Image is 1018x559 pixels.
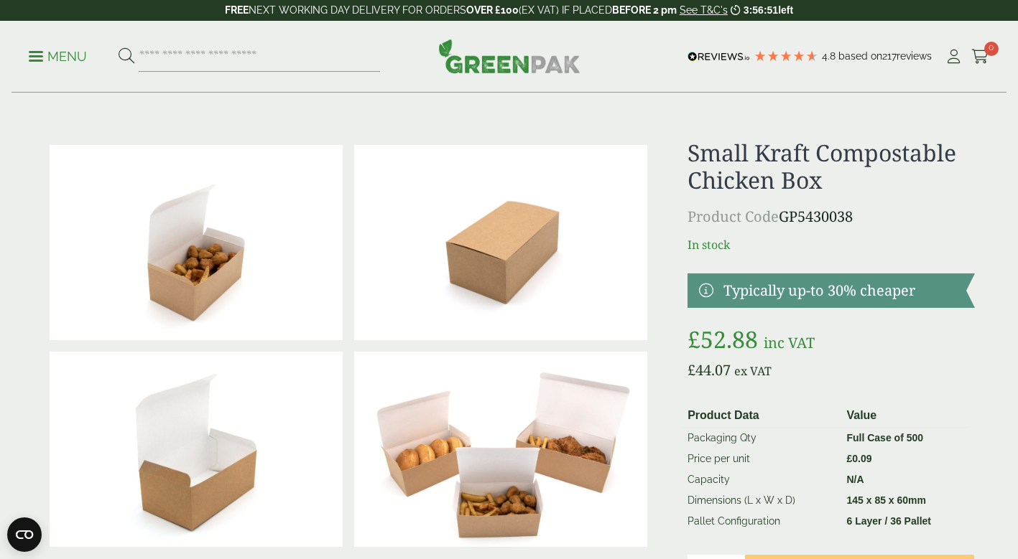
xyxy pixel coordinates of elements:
span: 217 [882,50,897,62]
a: See T&C's [680,4,728,16]
img: GreenPak Supplies [438,39,580,73]
img: Kraft Chicken Boxes Group Open With Food Alternate [354,352,647,547]
span: £ [846,453,852,464]
i: My Account [945,50,963,64]
span: inc VAT [764,333,815,352]
td: Dimensions (L x W x D) [682,490,841,511]
span: left [778,4,793,16]
img: Small Kraft Chicken Box Closed [354,145,647,340]
i: Cart [971,50,989,64]
th: Product Data [682,404,841,428]
img: REVIEWS.io [688,52,750,62]
strong: BEFORE 2 pm [612,4,677,16]
p: Menu [29,48,87,65]
span: reviews [897,50,932,62]
a: Menu [29,48,87,62]
bdi: 44.07 [688,360,731,380]
strong: Full Case of 500 [846,432,923,443]
a: 0 [971,46,989,67]
strong: FREE [225,4,249,16]
span: ex VAT [734,363,772,379]
span: 0 [984,42,999,56]
bdi: 52.88 [688,324,758,354]
span: Based on [838,50,882,62]
span: £ [688,324,700,354]
h1: Small Kraft Compostable Chicken Box [688,139,974,194]
th: Value [841,404,968,428]
strong: 145 x 85 x 60mm [846,494,926,506]
img: Small Kraft Chicken Box With Popcorn Chicken And Chips [50,145,343,340]
span: 4.8 [822,50,838,62]
td: Capacity [682,469,841,490]
button: Open CMP widget [7,517,42,552]
p: GP5430038 [688,206,974,227]
td: Price per unit [682,448,841,469]
bdi: 0.09 [846,453,871,464]
strong: N/A [846,474,864,485]
strong: OVER £100 [466,4,519,16]
img: Small Kraft Chicken Box Open [50,352,343,547]
span: Product Code [688,207,779,226]
div: 4.77 Stars [754,50,818,62]
p: In stock [688,236,974,253]
span: £ [688,360,695,380]
td: Packaging Qty [682,427,841,448]
td: Pallet Configuration [682,511,841,532]
strong: 6 Layer / 36 Pallet [846,515,931,527]
span: 3:56:51 [744,4,778,16]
